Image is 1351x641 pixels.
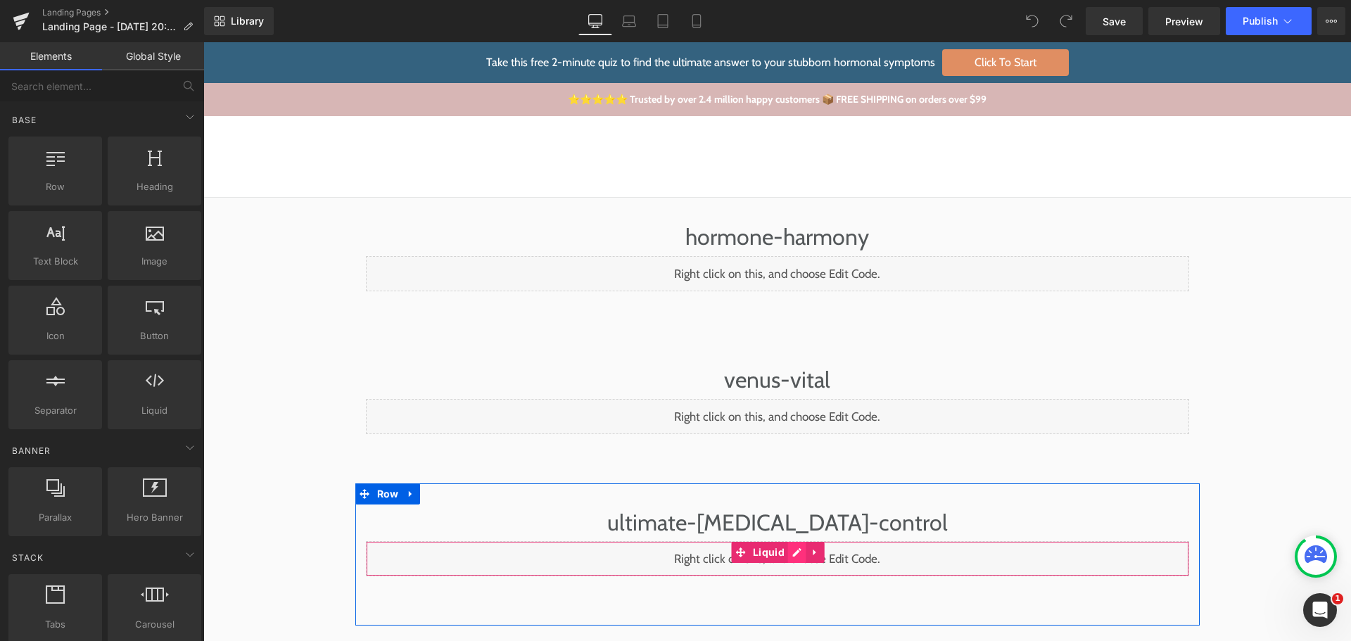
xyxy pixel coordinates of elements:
[170,441,199,462] span: Row
[646,7,680,35] a: Tablet
[11,551,45,564] span: Stack
[102,42,204,70] a: Global Style
[112,403,197,418] span: Liquid
[231,15,264,27] span: Library
[13,329,98,343] span: Icon
[112,510,197,525] span: Hero Banner
[11,113,38,127] span: Base
[1226,7,1312,35] button: Publish
[198,441,217,462] a: Expand / Collapse
[13,403,98,418] span: Separator
[204,7,274,35] a: New Library
[1332,593,1343,604] span: 1
[603,500,621,521] a: Expand / Collapse
[13,179,98,194] span: Row
[1018,7,1046,35] button: Undo
[1052,7,1080,35] button: Redo
[578,7,612,35] a: Desktop
[1303,593,1337,627] iframe: Intercom live chat
[13,510,98,525] span: Parallax
[1243,15,1278,27] span: Publish
[42,21,177,32] span: Landing Page - [DATE] 20:57:48
[13,254,98,269] span: Text Block
[364,51,783,63] a: ⭐⭐⭐⭐⭐ Trusted by over 2.4 million happy customers 📦 FREE SHIPPING on orders over $99
[163,177,986,214] h1: hormone-harmony
[163,319,986,357] h1: venus-vital
[1103,14,1126,29] span: Save
[112,617,197,632] span: Carousel
[11,444,52,457] span: Banner
[1148,7,1220,35] a: Preview
[739,7,865,34] span: Click To Start
[1317,7,1345,35] button: More
[163,462,986,500] h1: ultimate-[MEDICAL_DATA]-control
[112,179,197,194] span: Heading
[112,254,197,269] span: Image
[42,7,204,18] a: Landing Pages
[546,500,585,521] span: Liquid
[1165,14,1203,29] span: Preview
[112,329,197,343] span: Button
[612,7,646,35] a: Laptop
[680,7,713,35] a: Mobile
[13,617,98,632] span: Tabs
